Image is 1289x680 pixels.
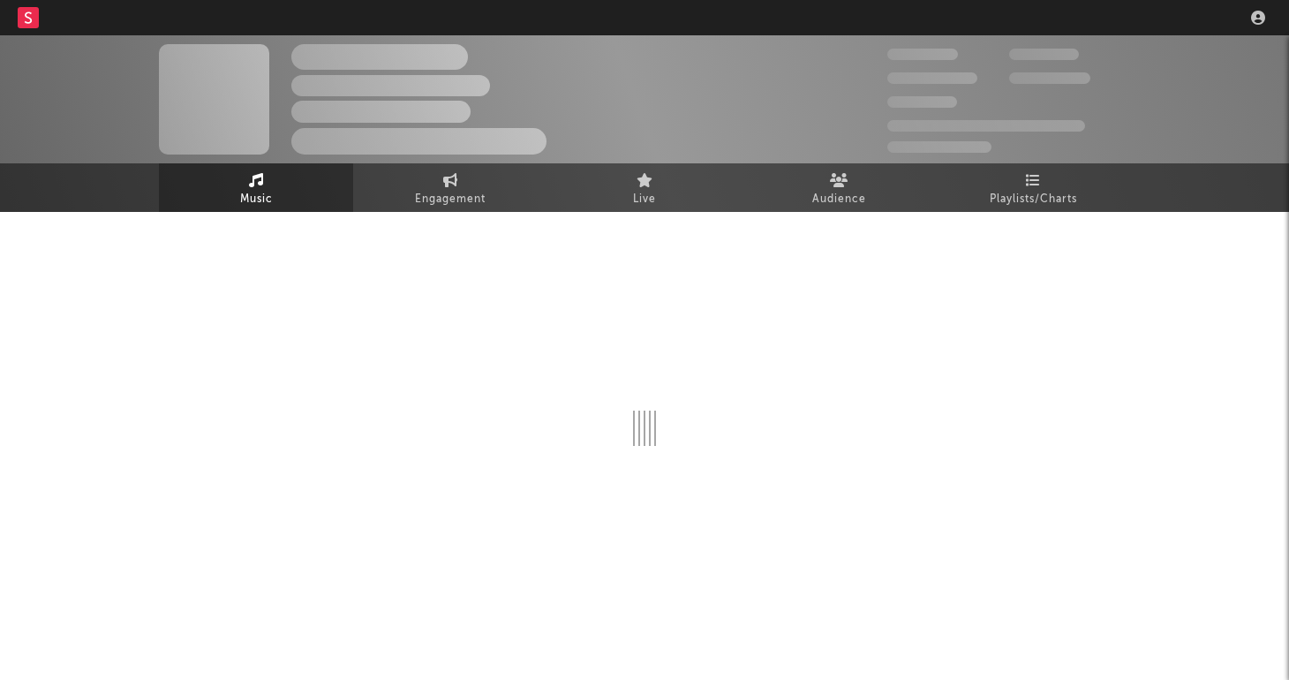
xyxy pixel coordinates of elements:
span: 50,000,000 Monthly Listeners [887,120,1085,132]
span: Live [633,189,656,210]
span: Audience [812,189,866,210]
span: Jump Score: 85.0 [887,141,991,153]
a: Music [159,163,353,212]
span: Music [240,189,273,210]
a: Playlists/Charts [936,163,1130,212]
span: Engagement [415,189,486,210]
span: 1,000,000 [1009,72,1090,84]
a: Live [547,163,742,212]
span: 300,000 [887,49,958,60]
a: Audience [742,163,936,212]
span: 100,000 [887,96,957,108]
span: 100,000 [1009,49,1079,60]
span: Playlists/Charts [990,189,1077,210]
span: 50,000,000 [887,72,977,84]
a: Engagement [353,163,547,212]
